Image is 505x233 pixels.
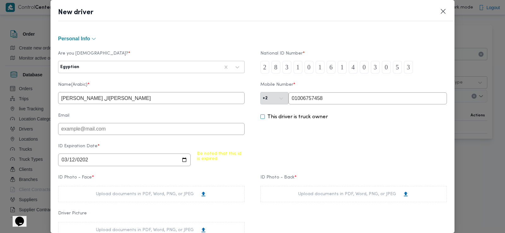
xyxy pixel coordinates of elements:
[58,36,90,41] span: Personal Info
[96,191,207,197] div: Upload documents in PDF, Word, PNG, or JPEG
[58,175,245,185] label: ID Photo - Face
[58,92,245,104] input: مثال: محمد أحمد محمود
[58,123,245,135] input: example@mail.com
[58,82,245,92] label: Name(Arabic)
[58,211,245,221] label: Driver Picture
[58,36,447,41] button: Personal Info
[58,144,191,154] label: ID Expiration Date
[197,151,245,161] p: Be noted that this id is expired.
[58,154,191,166] input: DD/MM/YYY
[298,191,409,197] div: Upload documents in PDF, Word, PNG, or JPEG
[58,113,245,123] label: Email
[267,114,328,120] label: This driver is truck owner
[260,51,447,61] label: National ID Number
[439,8,447,15] button: Closes this modal window
[6,208,27,227] iframe: chat widget
[58,51,245,61] label: Are you [DEMOGRAPHIC_DATA]?
[260,82,447,92] label: Mobile Number
[58,8,462,21] header: New driver
[260,175,447,185] label: ID Photo - Back
[60,65,79,70] div: Egyptian
[288,92,447,104] input: 0100000000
